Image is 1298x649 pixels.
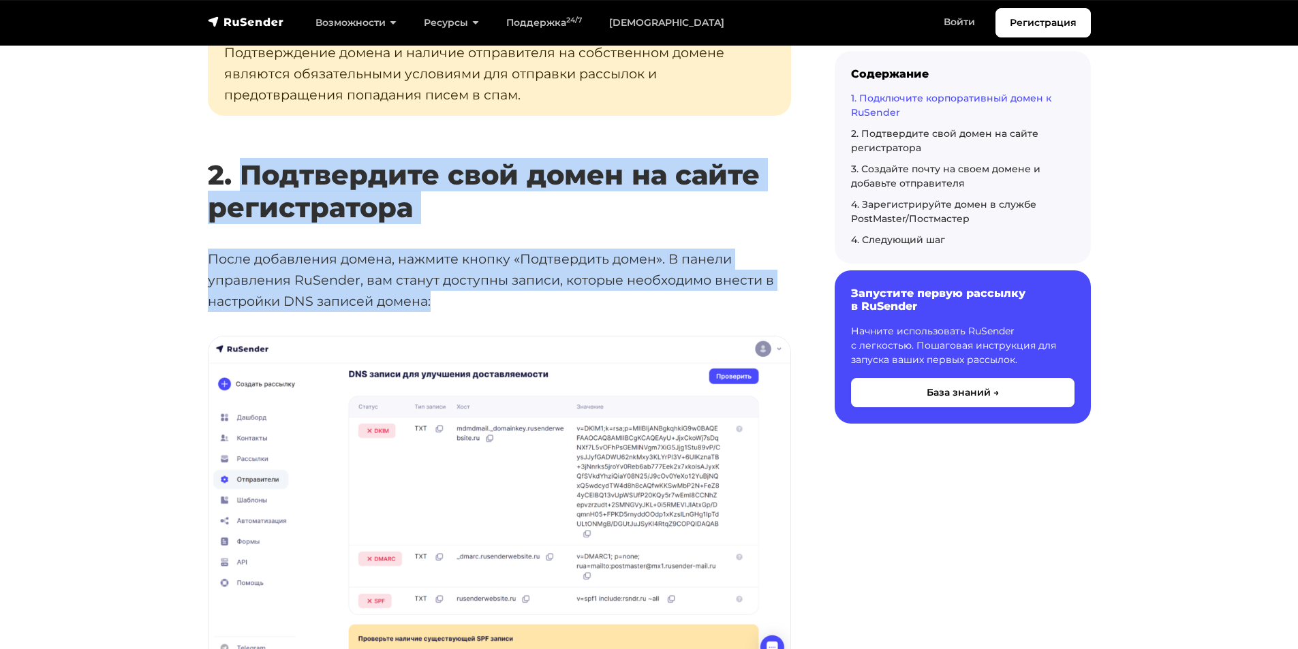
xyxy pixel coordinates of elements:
[930,8,989,36] a: Войти
[851,378,1075,407] button: База знаний →
[302,9,410,37] a: Возможности
[995,8,1091,37] a: Регистрация
[851,127,1038,154] a: 2. Подтвердите свой домен на сайте регистратора
[493,9,596,37] a: Поддержка24/7
[851,67,1075,80] div: Содержание
[208,10,791,116] p: Подтверждение домена и наличие отправителя на собственном домене являются обязательными условиями...
[851,234,945,246] a: 4. Следующий шаг
[851,198,1036,225] a: 4. Зарегистрируйте домен в службе PostMaster/Постмастер
[851,324,1075,367] p: Начните использовать RuSender с легкостью. Пошаговая инструкция для запуска ваших первых рассылок.
[851,287,1075,313] h6: Запустите первую рассылку в RuSender
[410,9,493,37] a: Ресурсы
[851,92,1051,118] a: 1. Подключите корпоративный домен к RuSender
[208,118,791,224] h2: 2. Подтвердите свой домен на сайте регистратора
[596,9,738,37] a: [DEMOGRAPHIC_DATA]
[208,249,791,311] p: После добавления домена, нажмите кнопку «Подтвердить домен». В панели управления RuSender, вам ст...
[208,15,284,29] img: RuSender
[851,163,1040,189] a: 3. Создайте почту на своем домене и добавьте отправителя
[835,270,1091,423] a: Запустите первую рассылку в RuSender Начните использовать RuSender с легкостью. Пошаговая инструк...
[566,16,582,25] sup: 24/7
